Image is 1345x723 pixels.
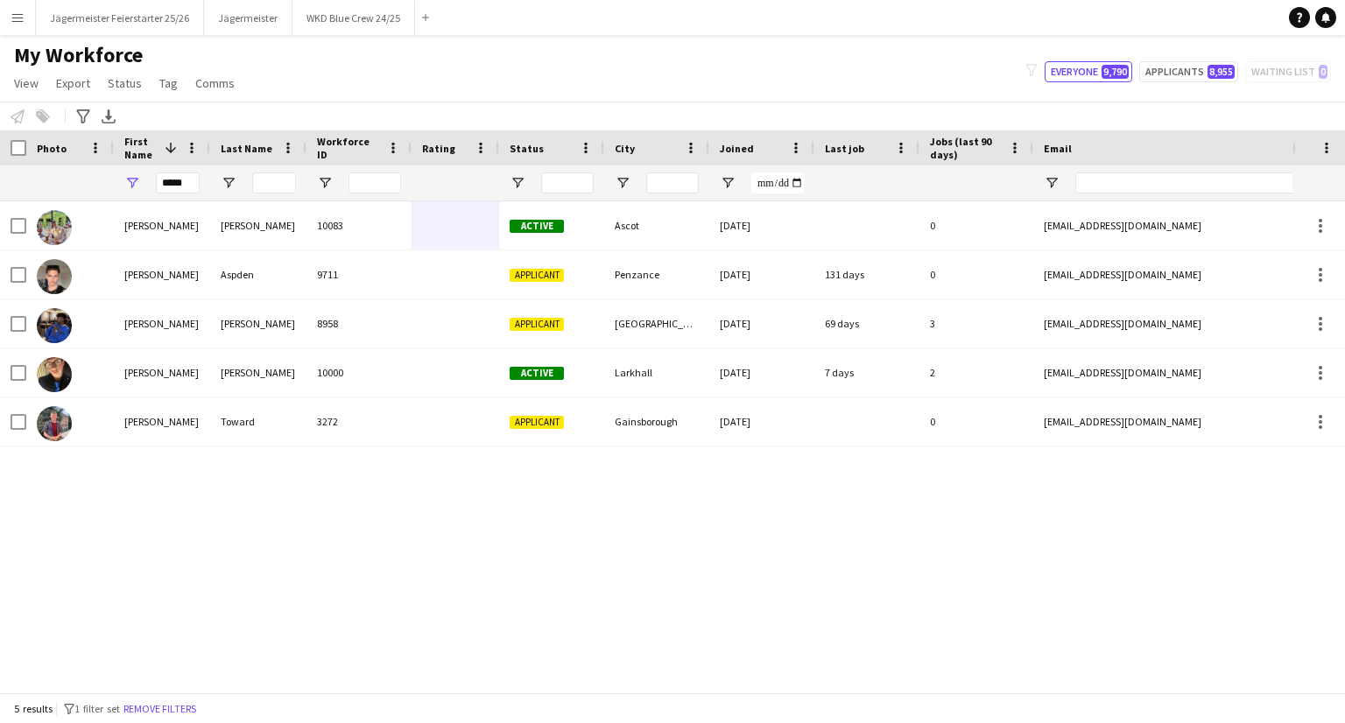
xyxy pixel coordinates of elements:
div: [DATE] [709,250,814,298]
button: WKD Blue Crew 24/25 [292,1,415,35]
div: 9711 [306,250,412,298]
img: Logan Anderson [37,210,72,245]
button: Jägermeister [204,1,292,35]
span: Tag [159,75,178,91]
div: 0 [919,250,1033,298]
span: Rating [422,142,455,155]
span: 9,790 [1102,65,1129,79]
div: [PERSON_NAME] [114,348,210,397]
input: First Name Filter Input [156,172,200,193]
span: Last Name [221,142,272,155]
div: [GEOGRAPHIC_DATA] [604,299,709,347]
img: Logan Aspden [37,259,72,294]
input: Status Filter Input [541,172,594,193]
input: City Filter Input [646,172,699,193]
div: Toward [210,397,306,446]
a: Status [101,72,149,95]
button: Open Filter Menu [124,175,140,191]
div: [DATE] [709,299,814,347]
span: Active [510,220,564,233]
button: Open Filter Menu [510,175,525,191]
input: Last Name Filter Input [252,172,296,193]
div: [PERSON_NAME] [210,201,306,249]
a: Export [49,72,97,95]
div: Gainsborough [604,397,709,446]
button: Open Filter Menu [720,175,736,191]
div: Aspden [210,250,306,298]
div: 7 days [814,348,919,397]
div: [PERSON_NAME] [114,250,210,298]
app-action-btn: Advanced filters [73,106,94,127]
input: Workforce ID Filter Input [349,172,401,193]
img: Logan Rodgers [37,357,72,392]
span: Comms [195,75,235,91]
span: 1 filter set [74,702,120,715]
button: Applicants8,955 [1139,61,1238,82]
div: [PERSON_NAME] [114,299,210,347]
div: 10083 [306,201,412,249]
span: Applicant [510,269,564,282]
div: 3 [919,299,1033,347]
a: Comms [188,72,242,95]
button: Open Filter Menu [221,175,236,191]
span: Applicant [510,318,564,331]
button: Open Filter Menu [1044,175,1060,191]
app-action-btn: Export XLSX [98,106,119,127]
div: 69 days [814,299,919,347]
button: Jägermeister Feierstarter 25/26 [36,1,204,35]
a: View [7,72,46,95]
div: 131 days [814,250,919,298]
div: 8958 [306,299,412,347]
span: 8,955 [1208,65,1235,79]
button: Open Filter Menu [317,175,333,191]
span: Status [108,75,142,91]
img: Logan Durand [37,308,72,343]
span: City [615,142,635,155]
div: 0 [919,201,1033,249]
div: [PERSON_NAME] [114,397,210,446]
div: [PERSON_NAME] [114,201,210,249]
div: [DATE] [709,201,814,249]
span: View [14,75,39,91]
div: [DATE] [709,348,814,397]
div: [DATE] [709,397,814,446]
img: Logan Toward [37,406,72,441]
span: Last job [825,142,864,155]
div: Larkhall [604,348,709,397]
span: Email [1044,142,1072,155]
div: Ascot [604,201,709,249]
div: 0 [919,397,1033,446]
span: My Workforce [14,42,143,68]
input: Joined Filter Input [751,172,804,193]
span: Joined [720,142,754,155]
div: 2 [919,348,1033,397]
button: Everyone9,790 [1045,61,1132,82]
span: Status [510,142,544,155]
button: Open Filter Menu [615,175,630,191]
div: [PERSON_NAME] [210,299,306,347]
span: Jobs (last 90 days) [930,135,1002,161]
span: Export [56,75,90,91]
div: 10000 [306,348,412,397]
span: Active [510,367,564,380]
div: Penzance [604,250,709,298]
a: Tag [152,72,185,95]
span: First Name [124,135,158,161]
div: 3272 [306,397,412,446]
span: Applicant [510,416,564,429]
span: Workforce ID [317,135,380,161]
div: [PERSON_NAME] [210,348,306,397]
span: Photo [37,142,67,155]
button: Remove filters [120,699,200,719]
